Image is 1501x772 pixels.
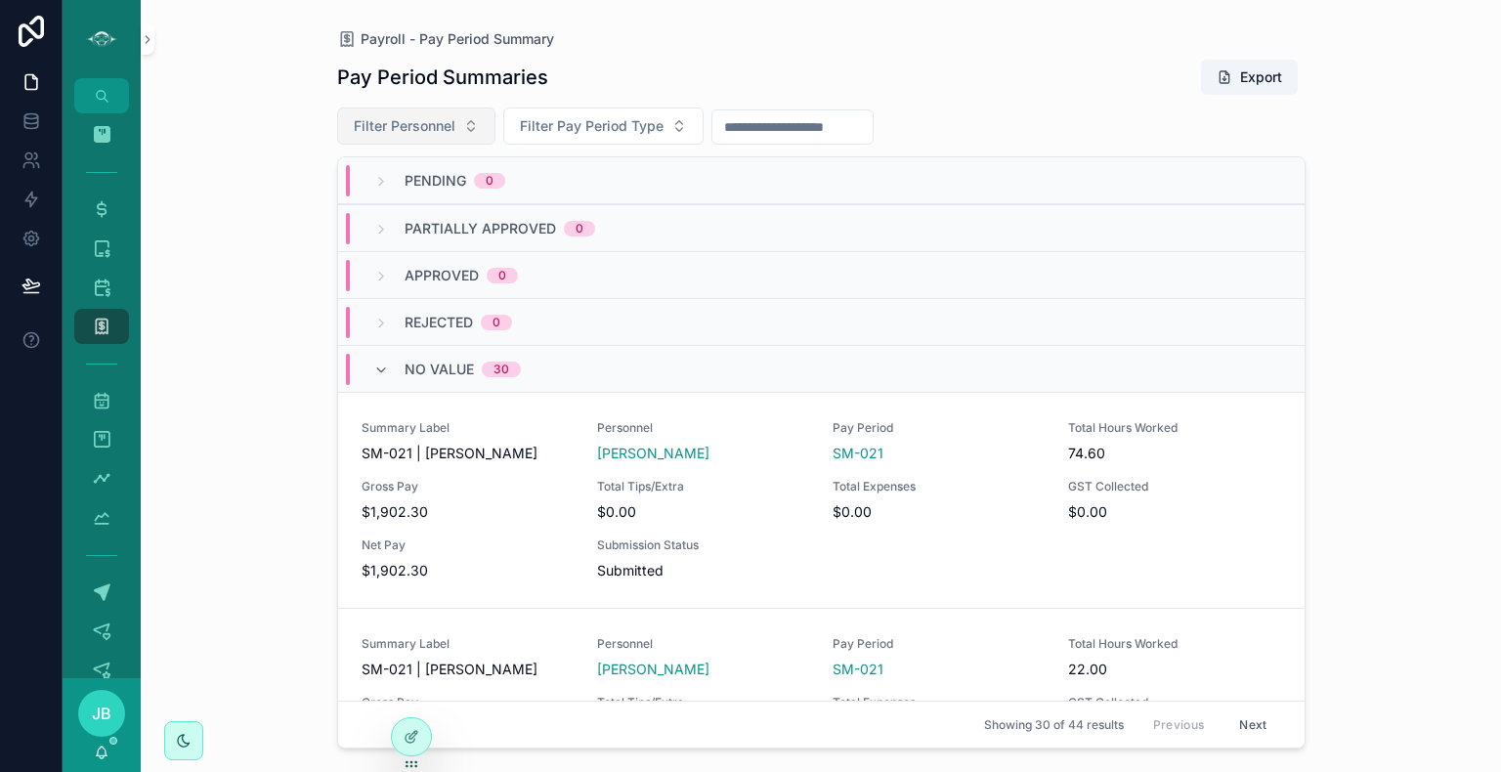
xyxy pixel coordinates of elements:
button: Select Button [503,107,704,145]
a: [PERSON_NAME] [597,444,709,463]
span: Rejected [405,313,473,332]
span: Pay Period [833,636,1045,652]
span: SM-021 | [PERSON_NAME] [362,660,574,679]
span: GST Collected [1068,695,1280,710]
button: Next [1225,709,1280,740]
span: Partially Approved [405,219,556,238]
span: Filter Personnel [354,116,455,136]
span: JB [92,702,111,725]
span: Submitted [597,561,809,580]
img: App logo [86,23,117,55]
span: GST Collected [1068,479,1280,494]
button: Export [1201,60,1298,95]
span: SM-021 | [PERSON_NAME] [362,444,574,463]
span: $0.00 [597,502,809,522]
a: SM-021 [833,660,883,679]
span: 74.60 [1068,444,1280,463]
span: Approved [405,266,479,285]
span: Total Hours Worked [1068,636,1280,652]
div: 0 [576,221,583,236]
span: Total Tips/Extra [597,695,809,710]
span: Gross Pay [362,695,574,710]
span: $0.00 [833,502,1045,522]
span: Filter Pay Period Type [520,116,664,136]
span: Total Tips/Extra [597,479,809,494]
span: No value [405,360,474,379]
a: Payroll - Pay Period Summary [337,29,554,49]
span: Total Hours Worked [1068,420,1280,436]
span: Summary Label [362,636,574,652]
span: Net Pay [362,537,574,553]
a: SM-021 [833,444,883,463]
span: Payroll - Pay Period Summary [361,29,554,49]
h1: Pay Period Summaries [337,64,548,91]
span: Showing 30 of 44 results [984,717,1124,733]
span: Pending [405,171,466,191]
span: $0.00 [1068,502,1280,522]
div: 0 [493,315,500,330]
button: Select Button [337,107,495,145]
span: Total Expenses [833,695,1045,710]
div: 0 [498,268,506,283]
span: Submission Status [597,537,809,553]
div: 0 [486,173,493,189]
span: 22.00 [1068,660,1280,679]
span: Personnel [597,636,809,652]
div: scrollable content [63,113,141,678]
span: $1,902.30 [362,502,574,522]
span: $1,902.30 [362,561,574,580]
span: Gross Pay [362,479,574,494]
span: Personnel [597,420,809,436]
span: Summary Label [362,420,574,436]
span: Pay Period [833,420,1045,436]
a: Summary LabelSM-021 | [PERSON_NAME]Personnel[PERSON_NAME]Pay PeriodSM-021Total Hours Worked74.60G... [338,392,1305,608]
a: [PERSON_NAME] [597,660,709,679]
span: Total Expenses [833,479,1045,494]
div: 30 [493,362,509,377]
